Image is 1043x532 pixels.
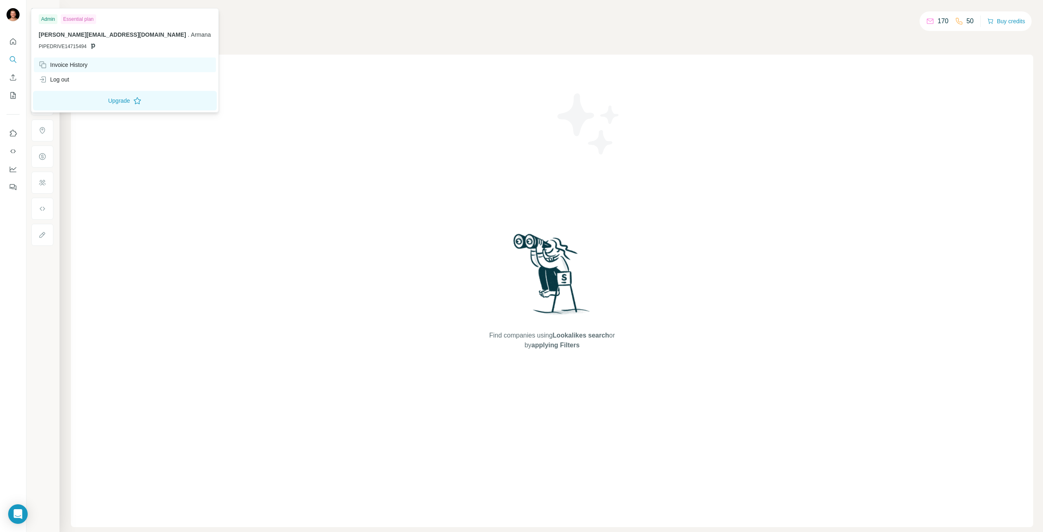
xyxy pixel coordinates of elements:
button: Upgrade [33,91,217,110]
p: 170 [937,16,948,26]
span: Lookalikes search [552,332,609,339]
button: Buy credits [987,15,1025,27]
h4: Search [71,10,1033,21]
div: Open Intercom Messenger [8,504,28,524]
p: 50 [966,16,974,26]
span: PIPEDRIVE14715494 [39,43,86,50]
span: applying Filters [531,342,579,349]
span: Find companies using or by [487,331,617,350]
img: Surfe Illustration - Stars [552,87,625,161]
button: Use Surfe on LinkedIn [7,126,20,141]
button: Use Surfe API [7,144,20,159]
div: Essential plan [61,14,96,24]
button: Quick start [7,34,20,49]
img: Surfe Illustration - Woman searching with binoculars [510,232,594,322]
span: [PERSON_NAME][EMAIL_ADDRESS][DOMAIN_NAME] [39,31,186,38]
img: Avatar [7,8,20,21]
button: Dashboard [7,162,20,177]
button: Show [25,5,59,17]
div: Invoice History [39,61,88,69]
button: Feedback [7,180,20,194]
div: Admin [39,14,57,24]
button: My lists [7,88,20,103]
div: Log out [39,75,69,84]
span: Armana [191,31,211,38]
button: Enrich CSV [7,70,20,85]
button: Search [7,52,20,67]
span: . [188,31,189,38]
